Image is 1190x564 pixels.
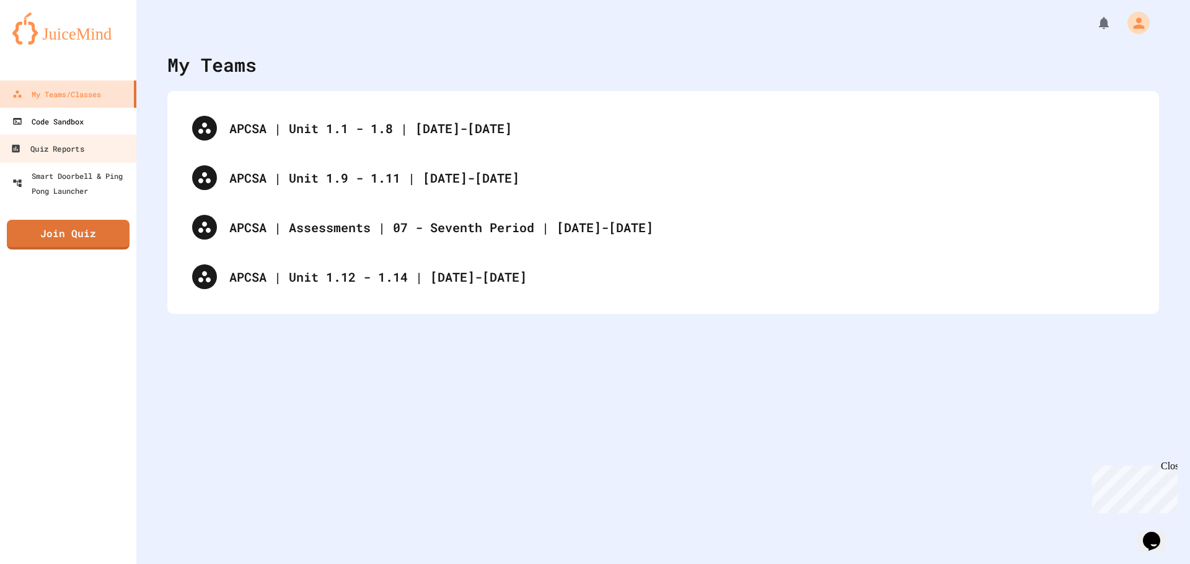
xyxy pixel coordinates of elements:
a: Join Quiz [7,220,130,249]
div: APCSA | Unit 1.9 - 1.11 | [DATE]-[DATE] [229,168,1134,187]
iframe: chat widget [1087,461,1178,513]
div: My Teams/Classes [12,87,101,102]
img: logo-orange.svg [12,12,124,45]
div: Code Sandbox [12,114,84,129]
div: My Teams [167,51,257,79]
div: APCSA | Unit 1.1 - 1.8 | [DATE]-[DATE] [180,103,1147,153]
div: APCSA | Unit 1.1 - 1.8 | [DATE]-[DATE] [229,119,1134,137]
div: APCSA | Assessments | 07 - Seventh Period | [DATE]-[DATE] [180,202,1147,252]
div: Chat with us now!Close [5,5,86,79]
iframe: chat widget [1138,514,1178,552]
div: Quiz Reports [11,141,84,157]
div: APCSA | Unit 1.12 - 1.14 | [DATE]-[DATE] [229,267,1134,286]
div: APCSA | Assessments | 07 - Seventh Period | [DATE]-[DATE] [229,218,1134,236]
div: APCSA | Unit 1.9 - 1.11 | [DATE]-[DATE] [180,153,1147,202]
div: Smart Doorbell & Ping Pong Launcher [12,168,131,198]
div: My Notifications [1073,12,1114,33]
div: APCSA | Unit 1.12 - 1.14 | [DATE]-[DATE] [180,252,1147,302]
div: My Account [1114,9,1153,37]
